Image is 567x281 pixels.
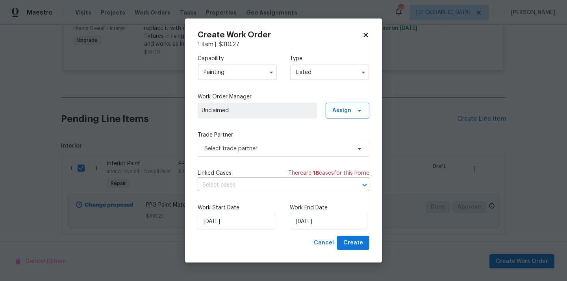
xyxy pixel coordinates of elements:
[198,41,369,48] div: 1 item |
[314,238,334,248] span: Cancel
[290,55,369,63] label: Type
[198,65,277,80] input: Select...
[359,68,368,77] button: Show options
[337,236,369,250] button: Create
[267,68,276,77] button: Show options
[198,55,277,63] label: Capability
[290,214,367,229] input: M/D/YYYY
[288,169,369,177] span: There are case s for this home
[198,31,362,39] h2: Create Work Order
[311,236,337,250] button: Cancel
[332,107,351,115] span: Assign
[198,93,369,101] label: Work Order Manager
[219,42,239,47] span: $ 310.27
[198,169,232,177] span: Linked Cases
[198,179,347,191] input: Select cases
[290,65,369,80] input: Select...
[313,170,319,176] span: 18
[198,131,369,139] label: Trade Partner
[359,179,370,190] button: Open
[198,214,275,229] input: M/D/YYYY
[343,238,363,248] span: Create
[198,204,277,212] label: Work Start Date
[290,204,369,212] label: Work End Date
[204,145,351,153] span: Select trade partner
[202,107,313,115] span: Unclaimed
